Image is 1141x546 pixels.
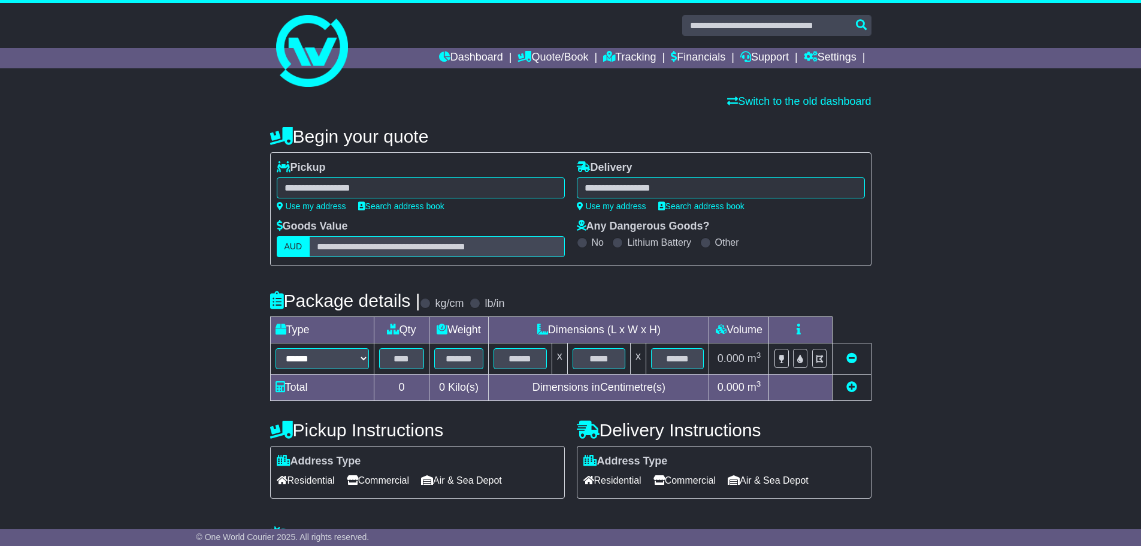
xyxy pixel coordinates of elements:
label: lb/in [485,297,504,310]
span: 0.000 [718,352,744,364]
a: Add new item [846,381,857,393]
label: Address Type [583,455,668,468]
span: m [747,352,761,364]
a: Support [740,48,789,68]
h4: Delivery Instructions [577,420,871,440]
span: Residential [277,471,335,490]
a: Switch to the old dashboard [727,95,871,107]
span: m [747,381,761,393]
td: Type [270,317,374,343]
label: AUD [277,236,310,257]
a: Search address book [658,201,744,211]
span: Air & Sea Depot [728,471,809,490]
h4: Warranty & Insurance [270,526,871,545]
span: Residential [583,471,641,490]
label: Pickup [277,161,326,174]
a: Use my address [577,201,646,211]
a: Settings [804,48,856,68]
label: Address Type [277,455,361,468]
h4: Package details | [270,291,420,310]
span: Commercial [653,471,716,490]
sup: 3 [756,379,761,388]
h4: Begin your quote [270,126,871,146]
label: Delivery [577,161,632,174]
td: 0 [374,375,429,401]
label: Lithium Battery [627,237,691,248]
a: Quote/Book [517,48,588,68]
a: Financials [671,48,725,68]
td: Dimensions (L x W x H) [489,317,709,343]
label: Any Dangerous Goods? [577,220,710,233]
a: Use my address [277,201,346,211]
span: Air & Sea Depot [421,471,502,490]
span: 0.000 [718,381,744,393]
span: 0 [439,381,445,393]
td: Dimensions in Centimetre(s) [489,375,709,401]
a: Dashboard [439,48,503,68]
label: No [592,237,604,248]
td: Kilo(s) [429,375,489,401]
td: Qty [374,317,429,343]
span: © One World Courier 2025. All rights reserved. [196,532,370,542]
td: Total [270,375,374,401]
label: kg/cm [435,297,464,310]
td: Weight [429,317,489,343]
span: Commercial [347,471,409,490]
label: Other [715,237,739,248]
label: Goods Value [277,220,348,233]
sup: 3 [756,351,761,360]
a: Remove this item [846,352,857,364]
td: x [631,343,646,375]
td: x [552,343,567,375]
a: Tracking [603,48,656,68]
a: Search address book [358,201,444,211]
td: Volume [709,317,769,343]
h4: Pickup Instructions [270,420,565,440]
